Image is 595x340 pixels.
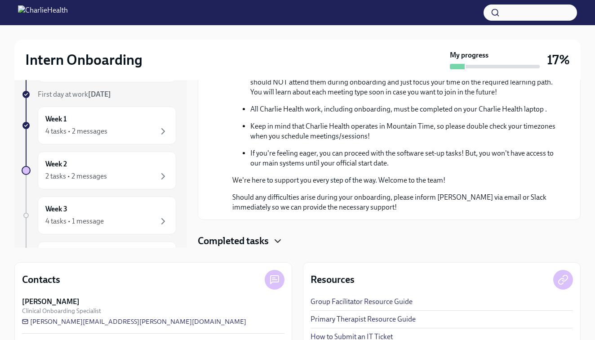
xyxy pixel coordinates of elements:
p: All Charlie Health work, including onboarding, must be completed on your Charlie Health laptop . [250,104,559,114]
p: We're here to support you every step of the way. Welcome to the team! [232,175,559,185]
a: Week 22 tasks • 2 messages [22,152,176,189]
div: 2 tasks • 2 messages [45,171,107,181]
span: Clinical Onboarding Specialist [22,307,101,315]
h3: 17% [547,52,570,68]
a: Group Facilitator Resource Guide [311,297,413,307]
h6: Week 3 [45,204,67,214]
h2: Intern Onboarding [25,51,142,69]
a: Primary Therapist Resource Guide [311,314,416,324]
p: Keep in mind that Charlie Health operates in Mountain Time, so please double check your timezones... [250,121,559,141]
h6: Week 1 [45,114,67,124]
div: Completed tasks [198,234,581,248]
p: Should any difficulties arise during your onboarding, please inform [PERSON_NAME] via email or Sl... [232,192,559,212]
strong: [PERSON_NAME] [22,297,80,307]
h4: Contacts [22,273,60,286]
div: 4 tasks • 2 messages [45,126,107,136]
a: Week 14 tasks • 2 messages [22,107,176,144]
span: First day at work [38,90,111,98]
h4: Resources [311,273,355,286]
a: First day at work[DATE] [22,89,176,99]
strong: [DATE] [88,90,111,98]
p: If you're feeling eager, you can proceed with the software set-up tasks! But, you won't have acce... [250,148,559,168]
a: Week 34 tasks • 1 message [22,197,176,234]
div: 4 tasks • 1 message [45,216,104,226]
h4: Completed tasks [198,234,269,248]
h6: Week 2 [45,159,67,169]
strong: My progress [450,50,488,60]
img: CharlieHealth [18,5,68,20]
a: [PERSON_NAME][EMAIL_ADDRESS][PERSON_NAME][DOMAIN_NAME] [22,317,246,326]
